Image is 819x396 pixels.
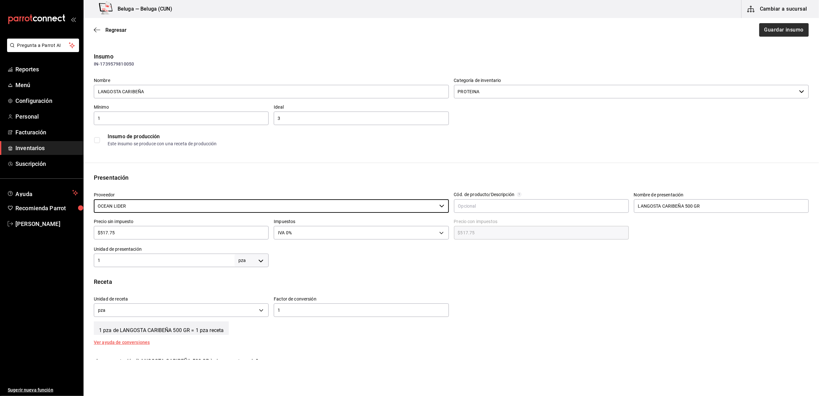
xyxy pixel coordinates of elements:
div: Ver ayuda de conversiones [94,340,157,345]
span: Menú [15,81,78,89]
div: Cód. de producto/Descripción [454,192,515,197]
div: Este insumo se produce con una receta de producción [108,140,808,147]
label: Proveedor [94,193,449,197]
label: Factor de conversión [274,297,449,301]
span: Personal [15,112,78,121]
input: Elige una opción [454,85,797,98]
label: Mínimo [94,105,269,110]
label: Impuestos [274,220,449,224]
button: open_drawer_menu [71,17,76,22]
span: Pregunta a Parrot AI [17,42,69,49]
div: ¿La presentación (LANGOSTA CARIBEÑA 500 GR ) viene en otra caja? [94,357,809,365]
input: $0.00 [454,229,629,237]
label: Categoría de inventario [454,78,809,83]
div: Insumo [94,52,809,61]
button: Guardar insumo [759,23,809,37]
div: pza [94,303,269,317]
input: 0 [274,306,449,314]
input: Ingresa el nombre de tu insumo [94,85,449,98]
label: Precio sin impuesto [94,220,269,224]
div: Receta [94,277,809,286]
label: Unidad de presentación [94,247,269,252]
span: Suscripción [15,159,78,168]
label: Precio con impuestos [454,220,629,224]
span: Ayuda [15,189,70,197]
input: 0 [94,114,269,122]
input: 0 [274,114,449,122]
input: $0.00 [94,229,269,237]
label: Unidad de receta [94,297,269,301]
div: Presentación [94,173,809,182]
span: Facturación [15,128,78,137]
span: Inventarios [15,144,78,152]
main: ; [84,18,819,360]
span: Configuración [15,96,78,105]
label: Nombre de presentación [634,193,809,197]
h3: Beluga — Beluga (CUN) [112,5,172,13]
span: Reportes [15,65,78,74]
span: Regresar [105,27,127,33]
input: 0 [94,256,235,264]
div: IN-1739579810050 [94,61,809,67]
span: [PERSON_NAME] [15,220,78,228]
input: Opcional [634,199,809,213]
input: Ver todos [94,199,437,213]
label: Nombre [94,78,449,83]
span: 1 pza de LANGOSTA CARIBEÑA 500 GR = 1 pza receta [94,321,229,335]
div: Insumo de producción [108,133,808,140]
span: Recomienda Parrot [15,204,78,212]
button: Pregunta a Parrot AI [7,39,79,52]
span: Sugerir nueva función [8,387,78,393]
div: pza [235,254,269,266]
input: Opcional [454,199,629,213]
label: Ideal [274,105,449,110]
div: IVA 0% [274,226,449,239]
a: Pregunta a Parrot AI [4,47,79,53]
button: Regresar [94,27,127,33]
